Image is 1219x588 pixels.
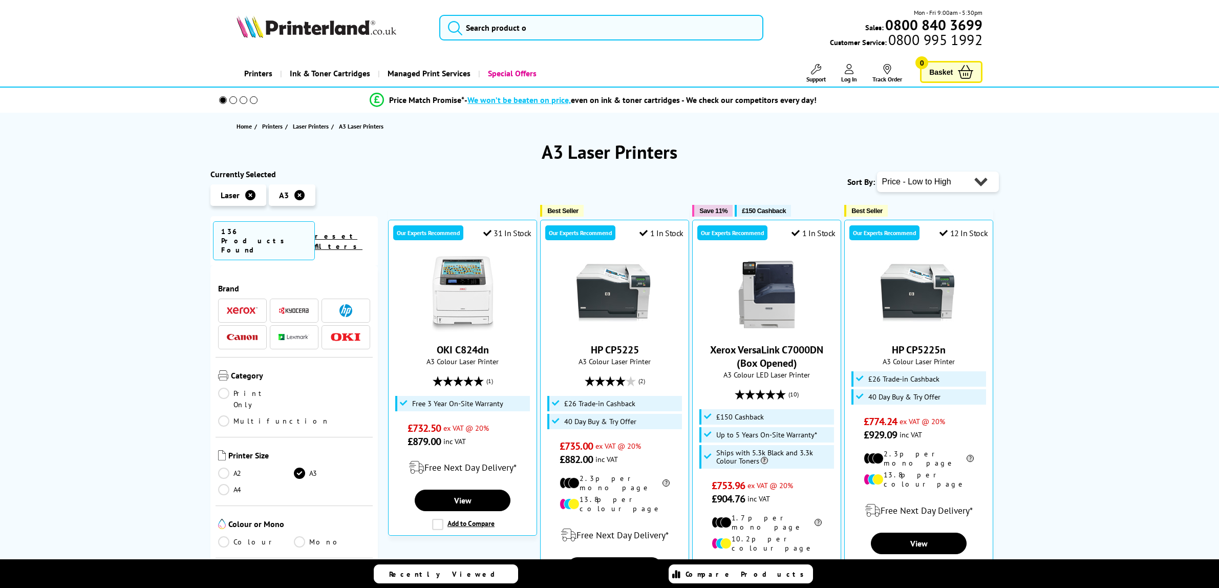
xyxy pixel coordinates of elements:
[699,207,728,215] span: Save 11%
[330,331,361,344] a: OKI
[560,474,670,492] li: 2.3p per mono page
[443,423,489,433] span: ex VAT @ 20%
[591,343,639,356] a: HP CP5225
[697,225,767,240] div: Our Experts Recommend
[237,60,280,87] a: Printers
[228,519,371,531] span: Colour or Mono
[393,225,463,240] div: Our Experts Recommend
[830,35,982,47] span: Customer Service:
[432,519,495,530] label: Add to Compare
[567,557,662,579] a: View
[315,232,362,251] a: reset filters
[443,436,466,446] span: inc VAT
[227,304,258,317] a: Xerox
[424,256,501,333] img: OKI C824dn
[280,60,378,87] a: Ink & Toner Cartridges
[735,205,791,217] button: £150 Cashback
[227,307,258,314] img: Xerox
[394,356,531,366] span: A3 Colour Laser Printer
[330,304,361,317] a: HP
[716,449,832,465] span: Ships with 5.3k Black and 3.3k Colour Toners
[424,325,501,335] a: OKI C824dn
[339,122,383,130] span: A3 Laser Printers
[742,207,786,215] span: £150 Cashback
[747,480,793,490] span: ex VAT @ 20%
[669,564,813,583] a: Compare Products
[293,121,329,132] span: Laser Printers
[868,393,940,401] span: 40 Day Buy & Try Offer
[237,15,426,40] a: Printerland Logo
[864,428,897,442] span: £929.09
[294,468,370,479] a: A3
[747,494,770,503] span: inc VAT
[415,490,510,511] a: View
[279,331,309,344] a: Lexmark
[881,256,957,333] img: HP CP5225n
[844,205,888,217] button: Best Seller
[712,534,822,553] li: 10.2p per colour page
[279,307,309,314] img: Kyocera
[218,519,226,529] img: Colour or Mono
[716,413,764,421] span: £150 Cashback
[547,207,579,215] span: Best Seller
[374,564,518,583] a: Recently Viewed
[218,484,294,495] a: A4
[849,225,919,240] div: Our Experts Recommend
[478,60,544,87] a: Special Offers
[218,370,228,381] img: Category
[900,416,945,426] span: ex VAT @ 20%
[850,496,988,525] div: modal_delivery
[394,453,531,482] div: modal_delivery
[576,325,653,335] a: HP CP5225
[716,431,817,439] span: Up to 5 Years On-Site Warranty*
[847,177,875,187] span: Sort By:
[710,343,823,370] a: Xerox VersaLink C7000DN (Box Opened)
[887,35,982,45] span: 0800 995 1992
[483,228,531,238] div: 31 In Stock
[546,521,683,550] div: modal_delivery
[712,513,822,532] li: 1.7p per mono page
[294,536,370,548] a: Mono
[412,400,503,408] span: Free 3 Year On-Site Warranty
[221,190,240,200] span: Laser
[914,8,982,17] span: Mon - Fri 9:00am - 5:30pm
[865,23,884,32] span: Sales:
[545,225,615,240] div: Our Experts Recommend
[218,388,294,410] a: Print Only
[595,441,641,451] span: ex VAT @ 20%
[792,228,836,238] div: 1 In Stock
[871,533,966,554] a: View
[712,492,745,506] span: £904.76
[868,375,939,383] span: £26 Trade-in Cashback
[939,228,988,238] div: 12 In Stock
[885,15,982,34] b: 0800 840 3699
[262,121,283,132] span: Printers
[218,450,226,460] img: Printer Size
[228,450,371,463] span: Printer Size
[564,417,636,426] span: 40 Day Buy & Try Offer
[560,495,670,513] li: 13.8p per colour page
[850,356,988,366] span: A3 Colour Laser Printer
[262,121,285,132] a: Printers
[290,60,370,87] span: Ink & Toner Cartridges
[915,56,928,69] span: 0
[218,536,294,548] a: Colour
[237,15,396,38] img: Printerland Logo
[864,449,974,468] li: 2.3p per mono page
[729,325,805,335] a: Xerox VersaLink C7000DN (Box Opened)
[884,20,982,30] a: 0800 840 3699
[712,479,745,492] span: £753.96
[892,343,946,356] a: HP CP5225n
[560,453,593,466] span: £882.00
[205,91,982,109] li: modal_Promise
[227,334,258,341] img: Canon
[439,15,763,40] input: Search product o
[698,370,836,380] span: A3 Colour LED Laser Printer
[389,570,505,579] span: Recently Viewed
[437,343,489,356] a: OKI C824dn
[231,370,371,383] span: Category
[210,140,1009,164] h1: A3 Laser Printers
[227,331,258,344] a: Canon
[279,304,309,317] a: Kyocera
[686,570,809,579] span: Compare Products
